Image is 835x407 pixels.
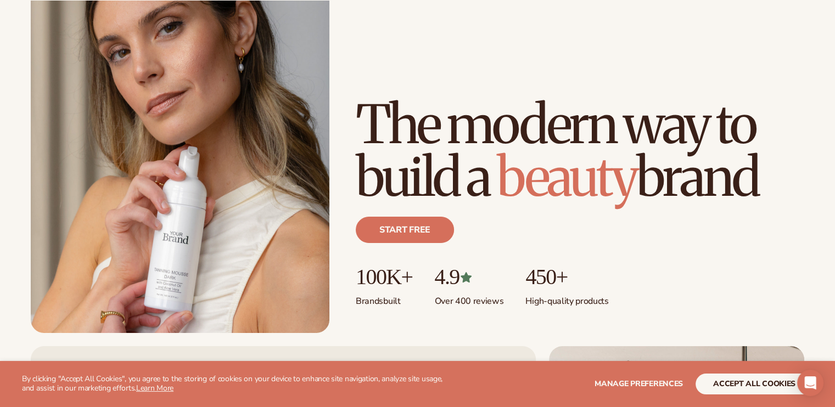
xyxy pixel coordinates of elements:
[434,265,503,289] p: 4.9
[525,265,608,289] p: 450+
[525,289,608,307] p: High-quality products
[497,144,636,210] span: beauty
[356,265,412,289] p: 100K+
[595,378,683,389] span: Manage preferences
[595,374,683,394] button: Manage preferences
[356,289,412,307] p: Brands built
[797,370,823,396] div: Open Intercom Messenger
[356,217,454,243] a: Start free
[696,374,813,394] button: accept all cookies
[356,98,804,203] h1: The modern way to build a brand
[136,383,173,393] a: Learn More
[22,375,455,393] p: By clicking "Accept All Cookies", you agree to the storing of cookies on your device to enhance s...
[434,289,503,307] p: Over 400 reviews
